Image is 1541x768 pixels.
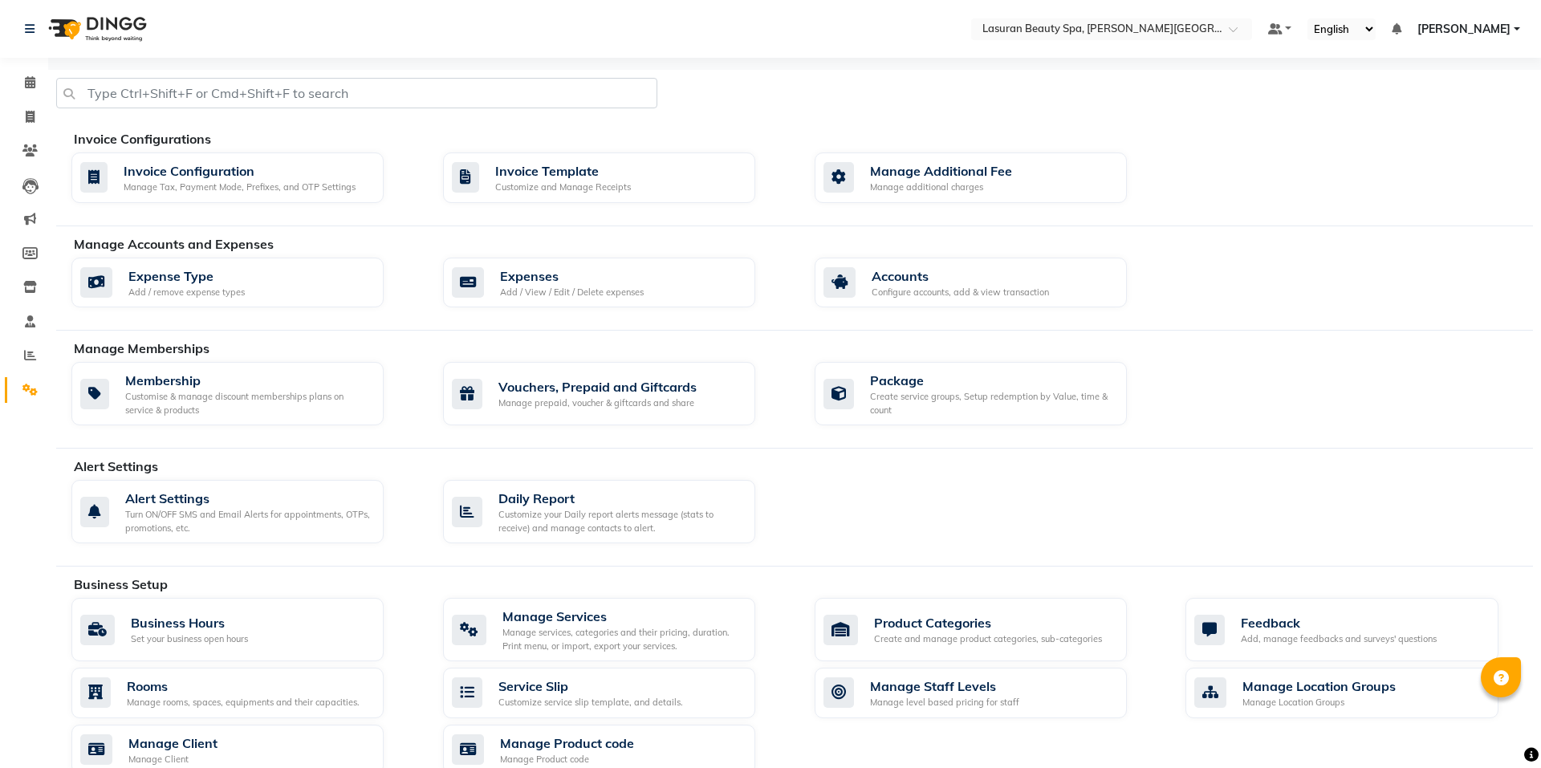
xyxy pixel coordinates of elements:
[872,286,1049,299] div: Configure accounts, add & view transaction
[815,152,1162,203] a: Manage Additional FeeManage additional charges
[500,733,634,753] div: Manage Product code
[131,632,248,646] div: Set your business open hours
[128,753,218,766] div: Manage Client
[495,161,631,181] div: Invoice Template
[1185,598,1533,661] a: FeedbackAdd, manage feedbacks and surveys' questions
[71,152,419,203] a: Invoice ConfigurationManage Tax, Payment Mode, Prefixes, and OTP Settings
[71,598,419,661] a: Business HoursSet your business open hours
[870,181,1012,194] div: Manage additional charges
[128,286,245,299] div: Add / remove expense types
[1241,613,1437,632] div: Feedback
[500,266,644,286] div: Expenses
[41,6,151,51] img: logo
[443,152,791,203] a: Invoice TemplateCustomize and Manage Receipts
[874,632,1102,646] div: Create and manage product categories, sub-categories
[500,286,644,299] div: Add / View / Edit / Delete expenses
[443,480,791,543] a: Daily ReportCustomize your Daily report alerts message (stats to receive) and manage contacts to ...
[127,696,360,709] div: Manage rooms, spaces, equipments and their capacities.
[71,258,419,308] a: Expense TypeAdd / remove expense types
[1242,696,1396,709] div: Manage Location Groups
[498,489,742,508] div: Daily Report
[71,668,419,718] a: RoomsManage rooms, spaces, equipments and their capacities.
[443,668,791,718] a: Service SlipCustomize service slip template, and details.
[872,266,1049,286] div: Accounts
[498,508,742,534] div: Customize your Daily report alerts message (stats to receive) and manage contacts to alert.
[128,733,218,753] div: Manage Client
[815,258,1162,308] a: AccountsConfigure accounts, add & view transaction
[874,613,1102,632] div: Product Categories
[502,626,742,652] div: Manage services, categories and their pricing, duration. Print menu, or import, export your servi...
[125,390,371,417] div: Customise & manage discount memberships plans on service & products
[870,390,1114,417] div: Create service groups, Setup redemption by Value, time & count
[131,613,248,632] div: Business Hours
[71,362,419,425] a: MembershipCustomise & manage discount memberships plans on service & products
[443,362,791,425] a: Vouchers, Prepaid and GiftcardsManage prepaid, voucher & giftcards and share
[125,489,371,508] div: Alert Settings
[1474,704,1525,752] iframe: chat widget
[443,258,791,308] a: ExpensesAdd / View / Edit / Delete expenses
[870,677,1019,696] div: Manage Staff Levels
[495,181,631,194] div: Customize and Manage Receipts
[128,266,245,286] div: Expense Type
[124,181,356,194] div: Manage Tax, Payment Mode, Prefixes, and OTP Settings
[498,696,683,709] div: Customize service slip template, and details.
[498,396,697,410] div: Manage prepaid, voucher & giftcards and share
[815,668,1162,718] a: Manage Staff LevelsManage level based pricing for staff
[870,371,1114,390] div: Package
[124,161,356,181] div: Invoice Configuration
[443,598,791,661] a: Manage ServicesManage services, categories and their pricing, duration. Print menu, or import, ex...
[1417,21,1511,38] span: [PERSON_NAME]
[502,607,742,626] div: Manage Services
[1185,668,1533,718] a: Manage Location GroupsManage Location Groups
[125,508,371,534] div: Turn ON/OFF SMS and Email Alerts for appointments, OTPs, promotions, etc.
[127,677,360,696] div: Rooms
[498,677,683,696] div: Service Slip
[498,377,697,396] div: Vouchers, Prepaid and Giftcards
[870,696,1019,709] div: Manage level based pricing for staff
[500,753,634,766] div: Manage Product code
[1241,632,1437,646] div: Add, manage feedbacks and surveys' questions
[815,598,1162,661] a: Product CategoriesCreate and manage product categories, sub-categories
[71,480,419,543] a: Alert SettingsTurn ON/OFF SMS and Email Alerts for appointments, OTPs, promotions, etc.
[125,371,371,390] div: Membership
[56,78,657,108] input: Type Ctrl+Shift+F or Cmd+Shift+F to search
[815,362,1162,425] a: PackageCreate service groups, Setup redemption by Value, time & count
[1242,677,1396,696] div: Manage Location Groups
[870,161,1012,181] div: Manage Additional Fee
